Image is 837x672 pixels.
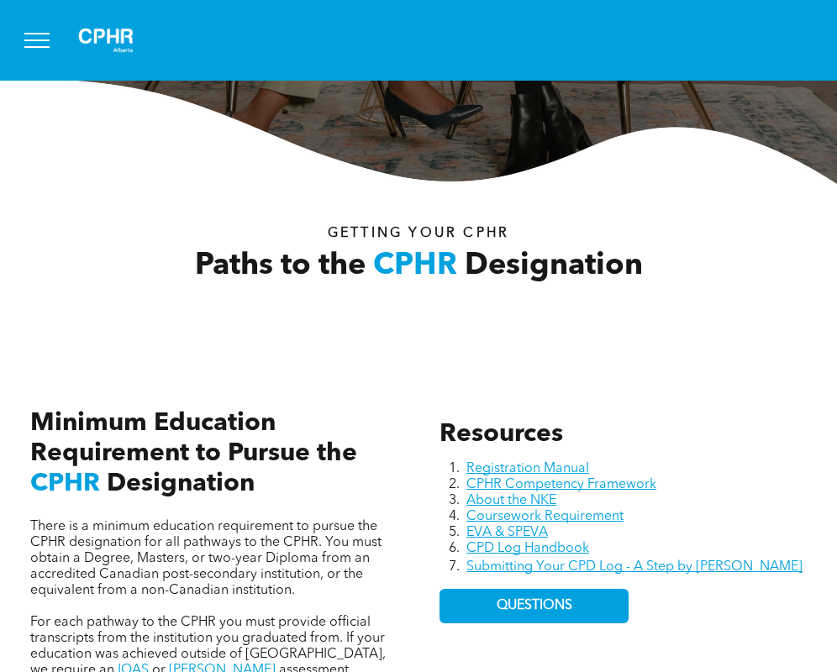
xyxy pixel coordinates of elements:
[30,471,100,496] span: CPHR
[466,526,548,539] a: EVA & SPEVA
[15,18,59,62] button: menu
[64,13,148,67] img: A white background with a few lines on it
[107,471,255,496] span: Designation
[373,251,457,281] span: CPHR
[30,520,382,597] span: There is a minimum education requirement to pursue the CPHR designation for all pathways to the C...
[328,227,509,240] span: Getting your Cphr
[30,411,357,466] span: Minimum Education Requirement to Pursue the
[466,560,803,574] a: Submitting Your CPD Log - A Step by [PERSON_NAME]
[465,251,643,281] span: Designation
[466,478,656,491] a: CPHR Competency Framework
[466,542,589,555] a: CPD Log Handbook
[466,462,589,475] a: Registration Manual
[440,422,563,447] span: Resources
[466,510,624,523] a: Coursework Requirement
[440,589,629,623] a: QUESTIONS
[466,494,556,507] a: About the NKE
[497,598,572,614] span: QUESTIONS
[195,251,366,281] span: Paths to the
